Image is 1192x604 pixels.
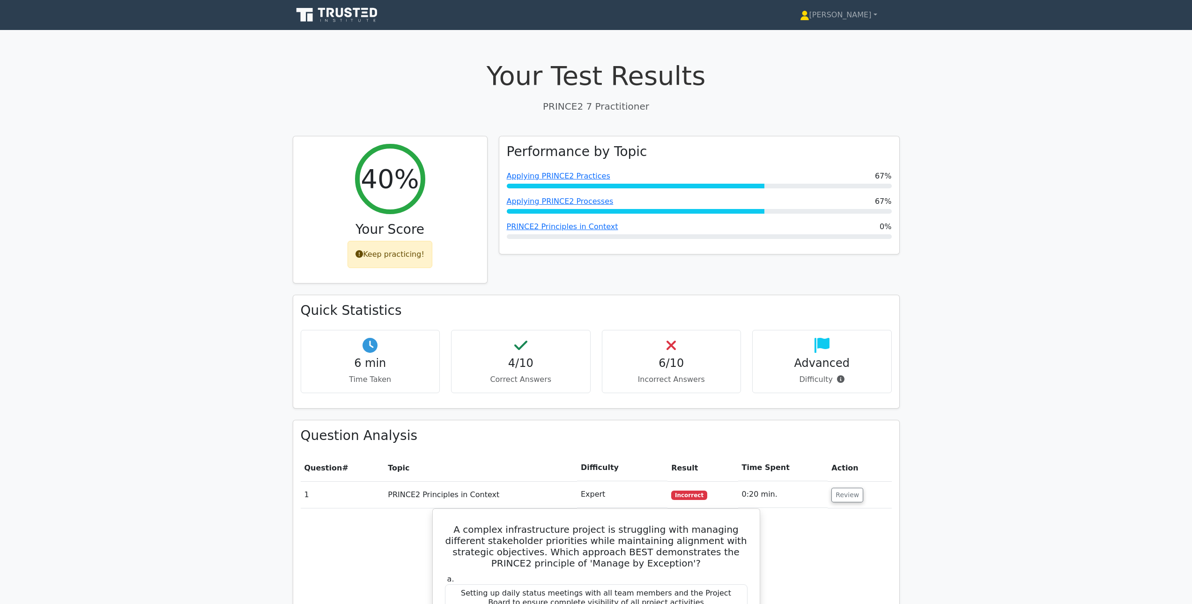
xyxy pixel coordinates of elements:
[301,428,892,444] h3: Question Analysis
[610,357,733,370] h4: 6/10
[738,455,828,481] th: Time Spent
[309,357,432,370] h4: 6 min
[760,374,884,385] p: Difficulty
[875,196,892,207] span: 67%
[777,6,900,24] a: [PERSON_NAME]
[667,455,738,481] th: Result
[577,455,667,481] th: Difficulty
[361,163,419,194] h2: 40%
[301,303,892,319] h3: Quick Statistics
[301,481,385,508] td: 1
[384,481,577,508] td: PRINCE2 Principles in Context
[301,222,480,238] h3: Your Score
[828,455,891,481] th: Action
[507,222,618,231] a: PRINCE2 Principles in Context
[304,463,342,472] span: Question
[444,524,748,569] h5: A complex infrastructure project is struggling with managing different stakeholder priorities whi...
[348,241,432,268] div: Keep practicing!
[875,171,892,182] span: 67%
[507,197,614,206] a: Applying PRINCE2 Processes
[459,374,583,385] p: Correct Answers
[447,574,454,583] span: a.
[671,491,707,500] span: Incorrect
[293,60,900,91] h1: Your Test Results
[384,455,577,481] th: Topic
[293,99,900,113] p: PRINCE2 7 Practitioner
[610,374,733,385] p: Incorrect Answers
[880,221,891,232] span: 0%
[577,481,667,508] td: Expert
[760,357,884,370] h4: Advanced
[738,481,828,508] td: 0:20 min.
[507,144,647,160] h3: Performance by Topic
[309,374,432,385] p: Time Taken
[831,488,863,502] button: Review
[507,172,610,180] a: Applying PRINCE2 Practices
[301,455,385,481] th: #
[459,357,583,370] h4: 4/10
